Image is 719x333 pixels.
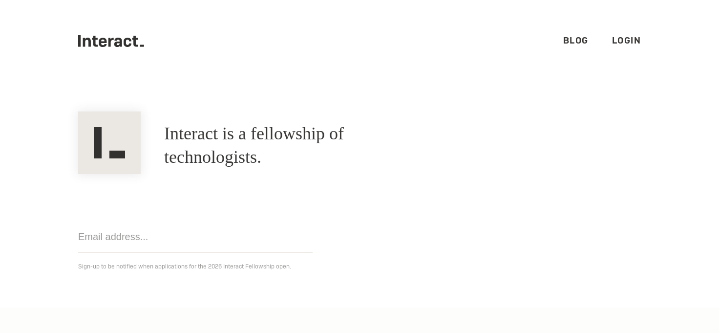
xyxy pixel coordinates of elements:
a: Blog [563,35,589,46]
img: Interact Logo [78,111,141,174]
h1: Interact is a fellowship of technologists. [164,122,428,169]
p: Sign-up to be notified when applications for the 2026 Interact Fellowship open. [78,261,641,272]
a: Login [612,35,641,46]
input: Email address... [78,221,313,253]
